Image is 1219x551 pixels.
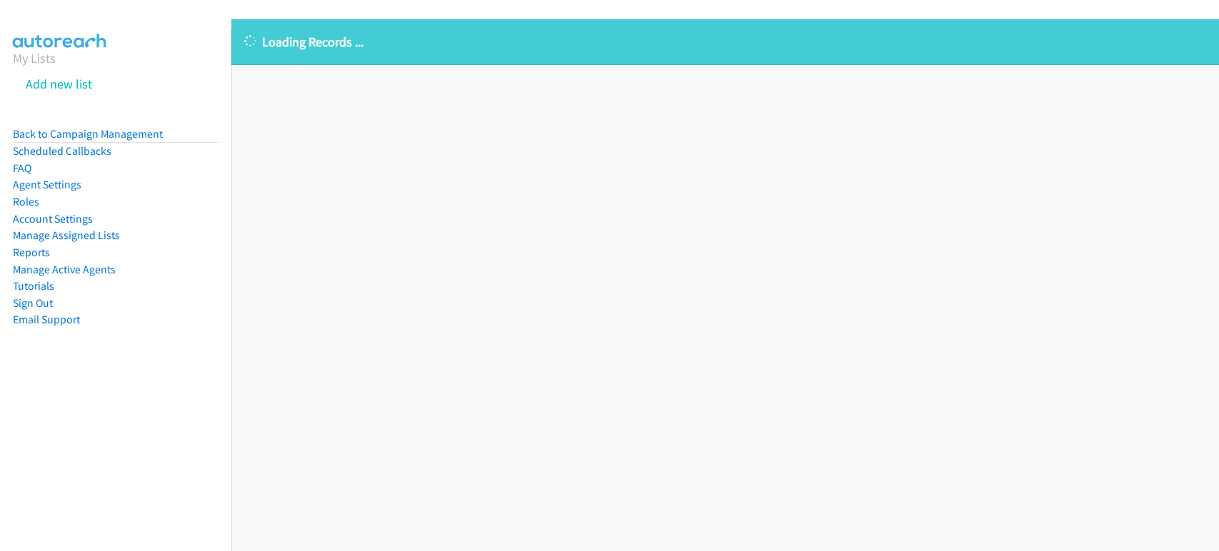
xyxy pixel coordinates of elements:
[26,76,92,92] a: Add new list
[244,32,1206,51] p: Loading Records ...
[13,246,50,259] a: Reports
[13,296,53,310] a: Sign Out
[13,144,111,158] a: Scheduled Callbacks
[13,195,39,208] a: Roles
[13,127,163,141] a: Back to Campaign Management
[13,263,116,276] a: Manage Active Agents
[13,228,120,242] a: Manage Assigned Lists
[13,212,93,226] a: Account Settings
[13,313,80,326] a: Email Support
[13,178,81,191] a: Agent Settings
[13,161,31,175] a: FAQ
[13,50,56,66] a: My Lists
[13,279,54,293] a: Tutorials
